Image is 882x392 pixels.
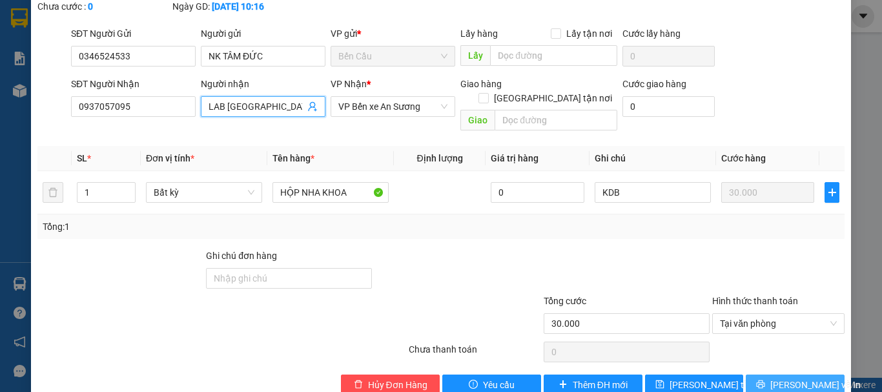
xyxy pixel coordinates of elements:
span: VP Bến xe An Sương [338,97,447,116]
span: 10:16:02 [DATE] [28,94,79,101]
span: SL [77,153,87,163]
label: Cước giao hàng [622,79,686,89]
span: [PERSON_NAME]: [4,83,136,91]
span: Giao hàng [460,79,502,89]
span: Bến xe [GEOGRAPHIC_DATA] [102,21,174,37]
span: Bất kỳ [154,183,254,202]
span: VP Nhận [331,79,367,89]
span: Tổng cước [544,296,586,306]
div: Người nhận [201,77,325,91]
span: Bến Cầu [338,46,447,66]
span: Lấy tận nơi [561,26,617,41]
span: Định lượng [416,153,462,163]
span: Lấy hàng [460,28,498,39]
span: 01 Võ Văn Truyện, KP.1, Phường 2 [102,39,178,55]
span: In ngày: [4,94,79,101]
div: Tổng: 1 [43,220,342,234]
span: [PERSON_NAME] thay đổi [670,378,773,392]
span: Đơn vị tính [146,153,194,163]
span: user-add [307,101,318,112]
span: Giao [460,110,495,130]
span: Giá trị hàng [491,153,538,163]
span: Tên hàng [272,153,314,163]
b: [DATE] 10:16 [212,1,264,12]
input: VD: Bàn, Ghế [272,182,389,203]
span: Hủy Đơn Hàng [368,378,427,392]
th: Ghi chú [590,146,716,171]
span: Yêu cầu [483,378,515,392]
span: VPBC1209250004 [65,82,136,92]
span: ----------------------------------------- [35,70,158,80]
b: 0 [88,1,93,12]
span: printer [756,380,765,390]
div: SĐT Người Nhận [71,77,196,91]
div: Người gửi [201,26,325,41]
span: [PERSON_NAME] và In [770,378,861,392]
label: Cước lấy hàng [622,28,681,39]
button: delete [43,182,63,203]
div: VP gửi [331,26,455,41]
label: Ghi chú đơn hàng [206,251,277,261]
span: plus [559,380,568,390]
img: logo [5,8,62,65]
span: [GEOGRAPHIC_DATA] tận nơi [489,91,617,105]
input: Cước lấy hàng [622,46,715,67]
span: Thêm ĐH mới [573,378,628,392]
span: delete [354,380,363,390]
span: exclamation-circle [469,380,478,390]
label: Hình thức thanh toán [712,296,798,306]
button: plus [825,182,839,203]
input: Dọc đường [495,110,617,130]
div: Chưa thanh toán [407,342,542,365]
span: plus [825,187,839,198]
span: Tại văn phòng [720,314,837,333]
input: 0 [721,182,814,203]
div: SĐT Người Gửi [71,26,196,41]
strong: ĐỒNG PHƯỚC [102,7,177,18]
span: save [655,380,664,390]
input: Ghi Chú [595,182,711,203]
input: Ghi chú đơn hàng [206,268,372,289]
span: Cước hàng [721,153,766,163]
span: Hotline: 19001152 [102,57,158,65]
span: Lấy [460,45,490,66]
input: Dọc đường [490,45,617,66]
input: Cước giao hàng [622,96,715,117]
